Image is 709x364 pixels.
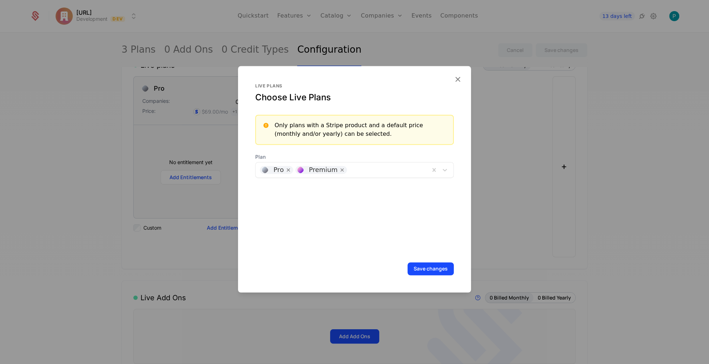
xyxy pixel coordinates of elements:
[338,166,347,174] div: Remove [object Object]
[408,262,454,275] button: Save changes
[255,153,454,161] span: Plan
[309,167,338,173] div: Premium
[273,167,284,173] div: Pro
[284,166,293,174] div: Remove [object Object]
[275,121,447,138] div: Only plans with a Stripe product and a default price (monthly and/or yearly) can be selected.
[255,83,454,89] div: Live plans
[255,92,454,103] div: Choose Live Plans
